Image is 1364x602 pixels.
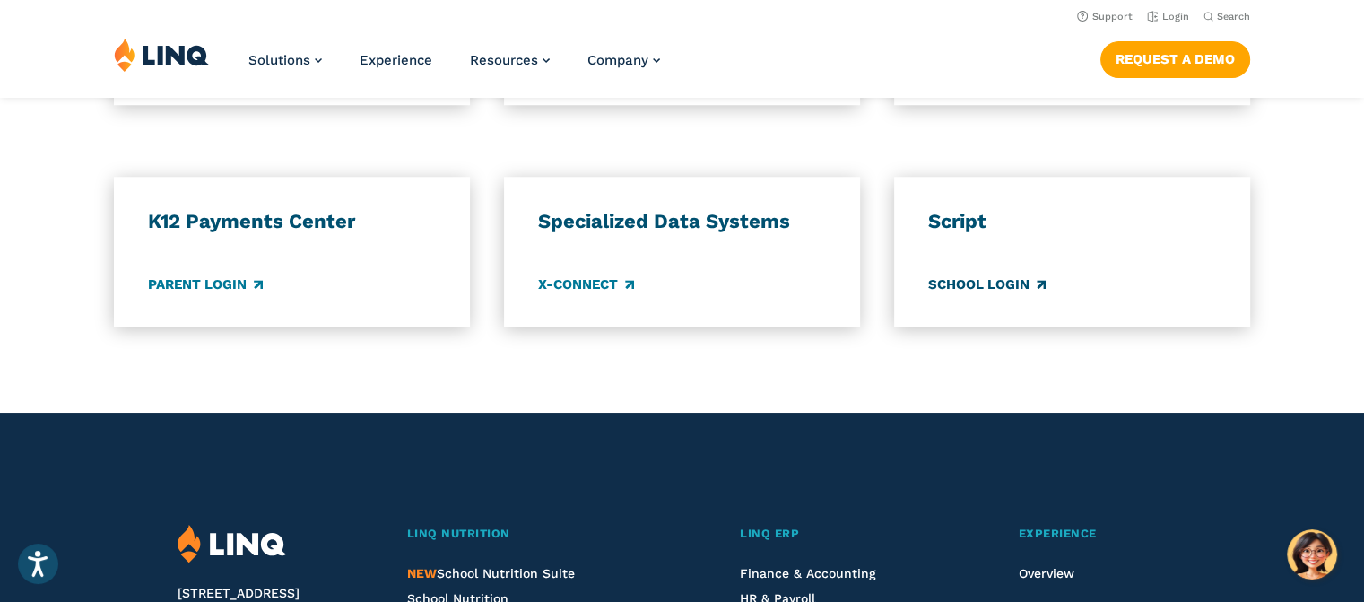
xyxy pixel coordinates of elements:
span: Company [587,52,648,68]
span: NEW [406,566,436,580]
span: LINQ ERP [740,527,799,540]
a: School Login [928,275,1046,294]
a: Overview [1018,566,1073,580]
span: Resources [470,52,538,68]
a: Support [1077,11,1133,22]
button: Open Search Bar [1203,10,1250,23]
nav: Button Navigation [1100,38,1250,77]
a: LINQ Nutrition [406,525,665,544]
a: Finance & Accounting [740,566,876,580]
a: Experience [1018,525,1186,544]
a: NEWSchool Nutrition Suite [406,566,574,580]
a: Solutions [248,52,322,68]
img: LINQ | K‑12 Software [114,38,209,72]
nav: Primary Navigation [248,38,660,97]
a: LINQ ERP [740,525,943,544]
a: Company [587,52,660,68]
span: Experience [1018,527,1096,540]
span: Search [1217,11,1250,22]
a: Request a Demo [1100,41,1250,77]
a: Experience [360,52,432,68]
h3: Specialized Data Systems [538,209,826,234]
a: Login [1147,11,1189,22]
a: Resources [470,52,550,68]
button: Hello, have a question? Let’s chat. [1287,529,1337,580]
span: Solutions [248,52,310,68]
img: LINQ | K‑12 Software [178,525,286,563]
a: Parent Login [148,275,263,294]
span: School Nutrition Suite [406,566,574,580]
a: X-Connect [538,275,634,294]
h3: K12 Payments Center [148,209,436,234]
span: LINQ Nutrition [406,527,509,540]
h3: Script [928,209,1216,234]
